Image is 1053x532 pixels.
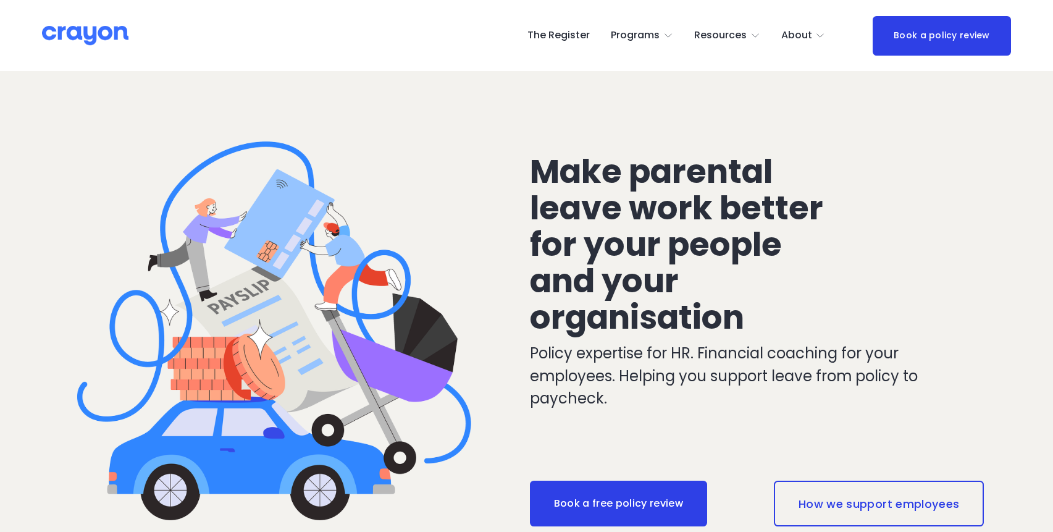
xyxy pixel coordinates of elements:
a: Book a free policy review [530,481,707,526]
a: Book a policy review [873,16,1011,56]
img: Crayon [42,25,128,46]
a: The Register [527,26,590,46]
p: Policy expertise for HR. Financial coaching for your employees. Helping you support leave from po... [530,342,929,410]
a: folder dropdown [781,26,826,46]
span: Resources [694,27,747,44]
a: folder dropdown [694,26,760,46]
span: Make parental leave work better for your people and your organisation [530,149,830,339]
a: How we support employees [774,481,984,526]
span: About [781,27,812,44]
a: folder dropdown [611,26,673,46]
span: Programs [611,27,660,44]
